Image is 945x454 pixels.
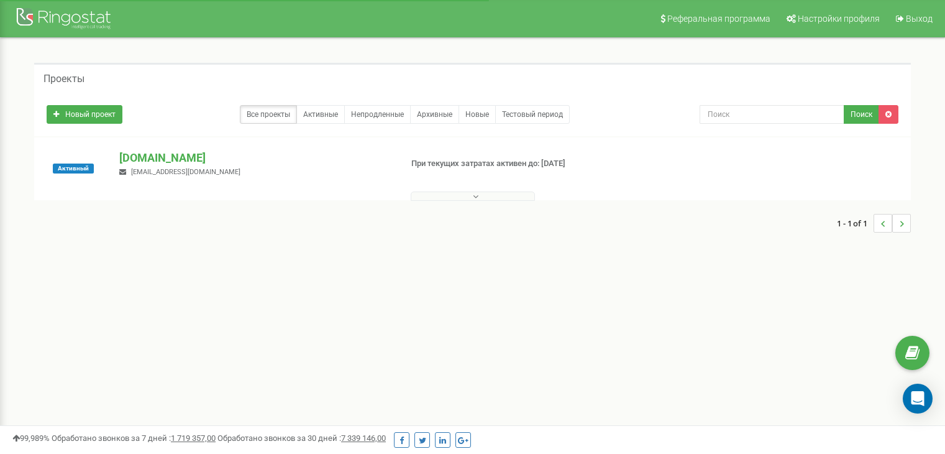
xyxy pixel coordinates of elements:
[411,158,610,170] p: При текущих затратах активен до: [DATE]
[495,105,570,124] a: Тестовый период
[700,105,844,124] input: Поиск
[52,433,216,443] span: Обработано звонков за 7 дней :
[53,164,94,174] span: Активный
[131,168,240,176] span: [EMAIL_ADDRESS][DOMAIN_NAME]
[217,433,386,443] span: Обработано звонков за 30 дней :
[667,14,770,24] span: Реферальная программа
[344,105,411,124] a: Непродленные
[837,214,874,233] span: 1 - 1 of 1
[12,433,50,443] span: 99,989%
[296,105,345,124] a: Активные
[837,202,911,245] nav: ...
[47,105,122,124] a: Новый проект
[119,150,391,166] p: [DOMAIN_NAME]
[798,14,880,24] span: Настройки профиля
[906,14,933,24] span: Выход
[459,105,496,124] a: Новые
[410,105,459,124] a: Архивные
[844,105,879,124] button: Поиск
[903,384,933,414] div: Open Intercom Messenger
[43,73,84,85] h5: Проекты
[341,433,386,443] u: 7 339 146,00
[171,433,216,443] u: 1 719 357,00
[240,105,297,124] a: Все проекты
